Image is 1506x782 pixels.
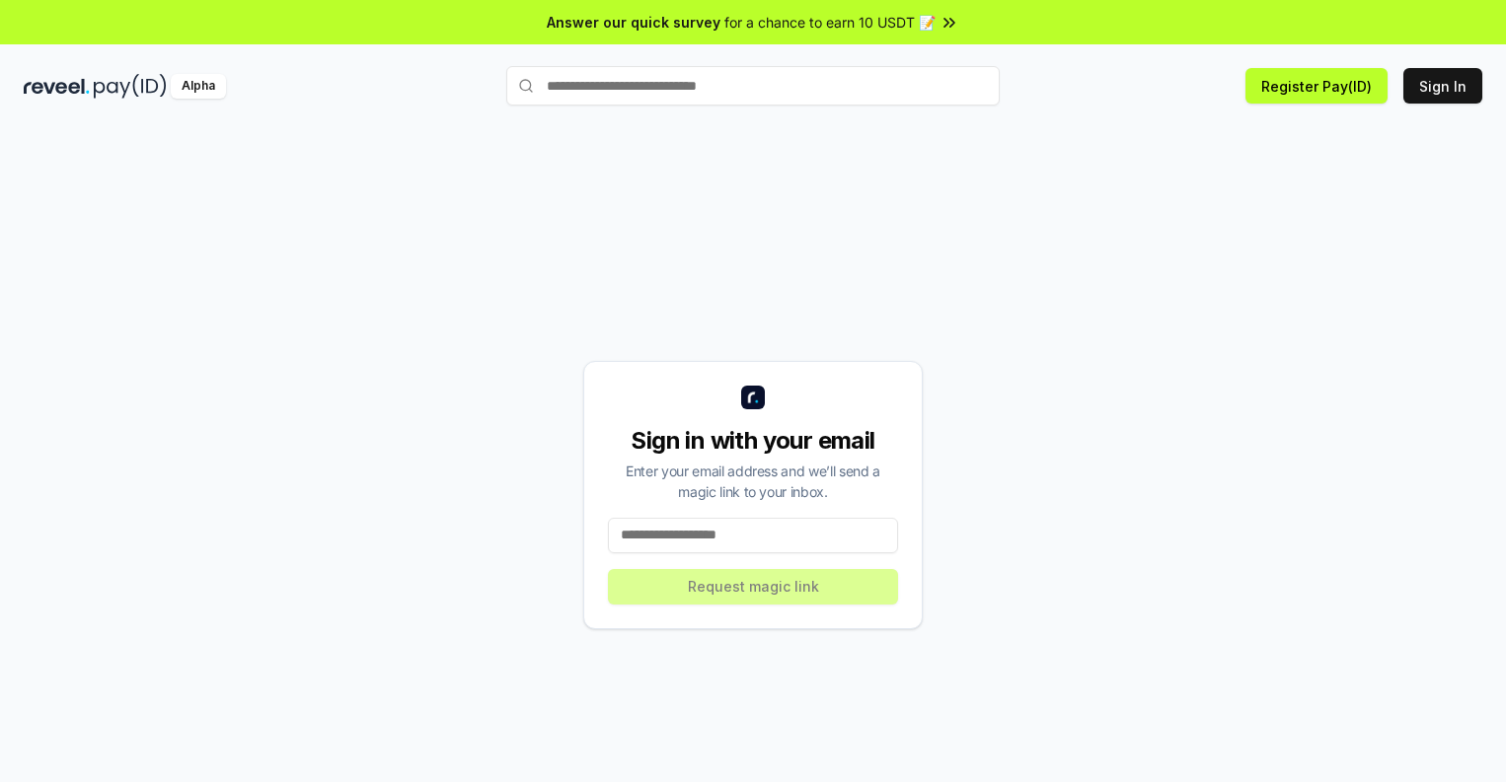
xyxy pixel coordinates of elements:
img: pay_id [94,74,167,99]
img: reveel_dark [24,74,90,99]
span: for a chance to earn 10 USDT 📝 [724,12,936,33]
button: Sign In [1403,68,1482,104]
span: Answer our quick survey [547,12,720,33]
button: Register Pay(ID) [1245,68,1388,104]
div: Alpha [171,74,226,99]
div: Enter your email address and we’ll send a magic link to your inbox. [608,461,898,502]
div: Sign in with your email [608,425,898,457]
img: logo_small [741,386,765,409]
